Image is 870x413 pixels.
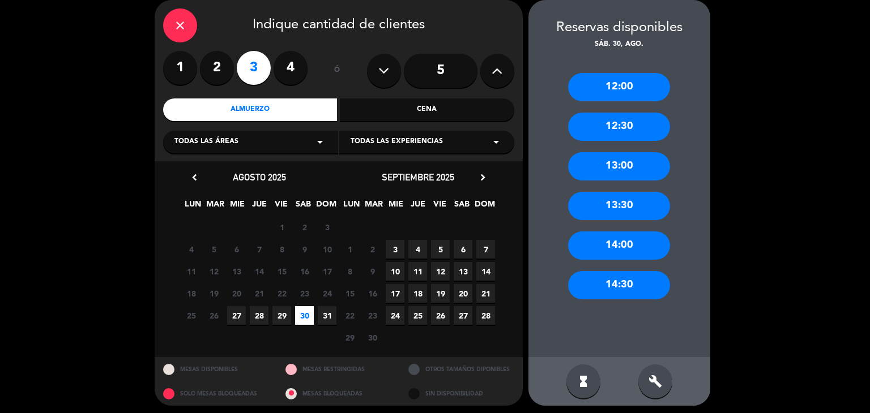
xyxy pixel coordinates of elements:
span: DOM [316,197,335,216]
div: Cena [340,98,514,121]
div: MESAS BLOQUEADAS [277,381,400,406]
span: 21 [476,284,495,303]
span: VIE [272,197,291,216]
span: 29 [272,306,291,325]
i: chevron_left [189,171,201,183]
span: DOM [475,197,493,216]
div: Almuerzo [163,98,338,121]
span: 16 [295,262,314,281]
span: 15 [340,284,359,303]
label: 3 [237,51,271,85]
span: 14 [250,262,268,281]
span: 4 [182,240,201,259]
i: build [649,375,662,388]
span: 25 [408,306,427,325]
span: 21 [250,284,268,303]
div: Indique cantidad de clientes [163,8,514,42]
span: 19 [204,284,223,303]
div: 13:30 [568,192,670,220]
span: 28 [476,306,495,325]
i: arrow_drop_down [313,135,327,149]
span: 2 [295,218,314,236]
label: 2 [200,51,234,85]
span: 30 [295,306,314,325]
span: 25 [182,306,201,325]
span: MIE [386,197,405,216]
span: 11 [182,262,201,281]
span: 5 [431,240,450,259]
span: Todas las experiencias [351,136,443,148]
span: agosto 2025 [233,171,286,183]
span: 18 [182,284,201,303]
div: 14:30 [568,271,670,299]
div: SOLO MESAS BLOQUEADAS [155,381,278,406]
span: 24 [386,306,404,325]
i: chevron_right [477,171,489,183]
div: 12:30 [568,113,670,141]
span: 8 [272,240,291,259]
span: 5 [204,240,223,259]
span: 9 [363,262,382,281]
span: 31 [318,306,336,325]
span: 14 [476,262,495,281]
span: 26 [204,306,223,325]
span: 1 [340,240,359,259]
div: MESAS DISPONIBLES [155,357,278,381]
div: 13:00 [568,152,670,180]
div: SIN DISPONIBILIDAD [400,381,523,406]
span: 15 [272,262,291,281]
span: 27 [454,306,472,325]
div: 12:00 [568,73,670,101]
span: 20 [227,284,246,303]
span: 6 [454,240,472,259]
div: Reservas disponibles [528,17,710,39]
span: 1 [272,218,291,236]
span: 4 [408,240,427,259]
span: 29 [340,328,359,347]
span: 30 [363,328,382,347]
span: 16 [363,284,382,303]
span: 8 [340,262,359,281]
span: 22 [272,284,291,303]
span: SAB [294,197,313,216]
span: 24 [318,284,336,303]
span: Todas las áreas [174,136,238,148]
div: OTROS TAMAÑOS DIPONIBLES [400,357,523,381]
span: 12 [204,262,223,281]
span: 19 [431,284,450,303]
span: JUE [408,197,427,216]
span: 28 [250,306,268,325]
div: sáb. 30, ago. [528,39,710,50]
span: JUE [250,197,268,216]
span: 13 [227,262,246,281]
span: 20 [454,284,472,303]
span: 17 [386,284,404,303]
span: septiembre 2025 [382,171,454,183]
span: 2 [363,240,382,259]
span: 22 [340,306,359,325]
span: 17 [318,262,336,281]
span: 23 [363,306,382,325]
span: 3 [318,218,336,236]
span: SAB [453,197,471,216]
span: 18 [408,284,427,303]
span: 26 [431,306,450,325]
span: 10 [386,262,404,281]
span: 13 [454,262,472,281]
div: 14:00 [568,231,670,260]
label: 1 [163,51,197,85]
span: 6 [227,240,246,259]
div: MESAS RESTRINGIDAS [277,357,400,381]
span: 7 [476,240,495,259]
label: 4 [274,51,308,85]
span: VIE [430,197,449,216]
span: 27 [227,306,246,325]
span: 11 [408,262,427,281]
span: 10 [318,240,336,259]
i: close [173,19,187,32]
span: LUN [184,197,202,216]
span: LUN [342,197,361,216]
span: MAR [364,197,383,216]
span: 12 [431,262,450,281]
span: 9 [295,240,314,259]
